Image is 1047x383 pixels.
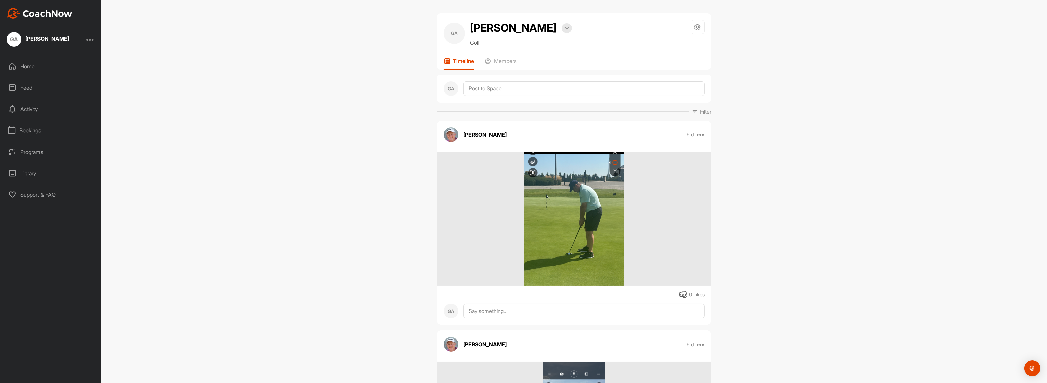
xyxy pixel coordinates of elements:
div: Support & FAQ [4,186,98,203]
p: 5 d [687,341,694,348]
div: Programs [4,143,98,160]
p: [PERSON_NAME] [463,131,507,139]
div: Library [4,165,98,182]
p: Members [494,58,517,64]
p: [PERSON_NAME] [463,340,507,348]
p: 5 d [687,131,694,138]
div: Home [4,58,98,75]
div: 0 Likes [689,291,705,299]
img: media [524,152,624,286]
div: Open Intercom Messenger [1024,360,1040,376]
div: [PERSON_NAME] [25,36,69,41]
div: GA [444,304,458,318]
img: avatar [444,127,458,142]
div: GA [7,32,21,47]
img: CoachNow [7,8,72,19]
div: Feed [4,79,98,96]
p: Filter [700,108,711,116]
p: Golf [470,39,572,47]
div: GA [444,23,465,44]
div: Activity [4,101,98,117]
div: Bookings [4,122,98,139]
img: arrow-down [564,27,569,30]
div: GA [444,81,458,96]
h2: [PERSON_NAME] [470,20,557,36]
p: Timeline [453,58,474,64]
img: avatar [444,337,458,352]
